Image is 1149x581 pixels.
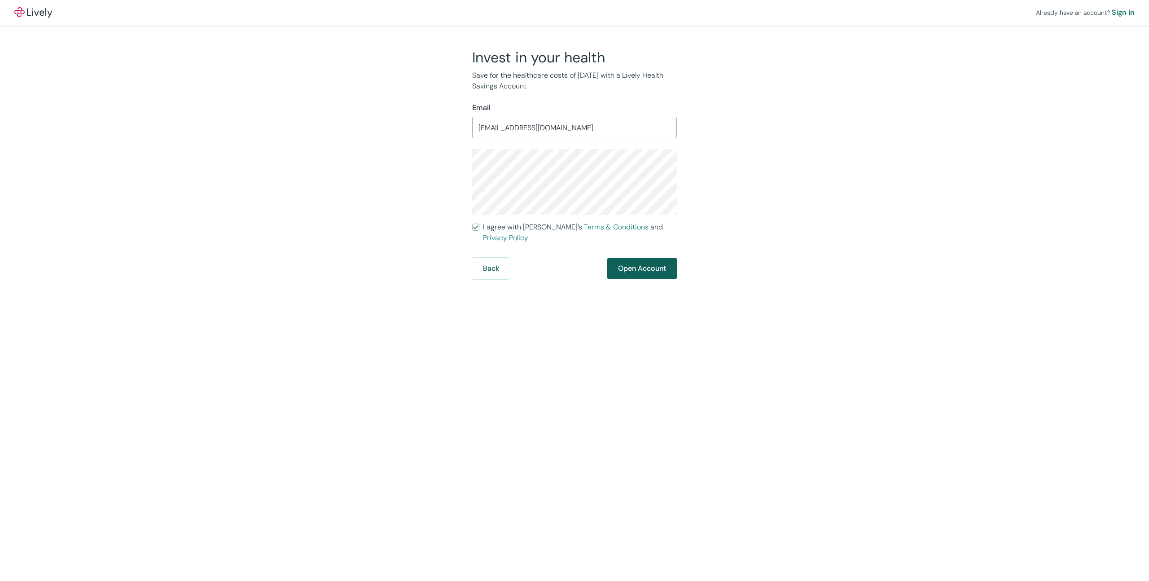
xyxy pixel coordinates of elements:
[472,70,677,92] p: Save for the healthcare costs of [DATE] with a Lively Health Savings Account
[14,7,52,18] a: LivelyLively
[1036,7,1135,18] div: Already have an account?
[607,258,677,279] button: Open Account
[472,48,677,66] h2: Invest in your health
[584,222,649,232] a: Terms & Conditions
[483,233,528,242] a: Privacy Policy
[483,222,677,243] span: I agree with [PERSON_NAME]’s and
[472,258,510,279] button: Back
[472,102,491,113] label: Email
[1112,7,1135,18] a: Sign in
[14,7,52,18] img: Lively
